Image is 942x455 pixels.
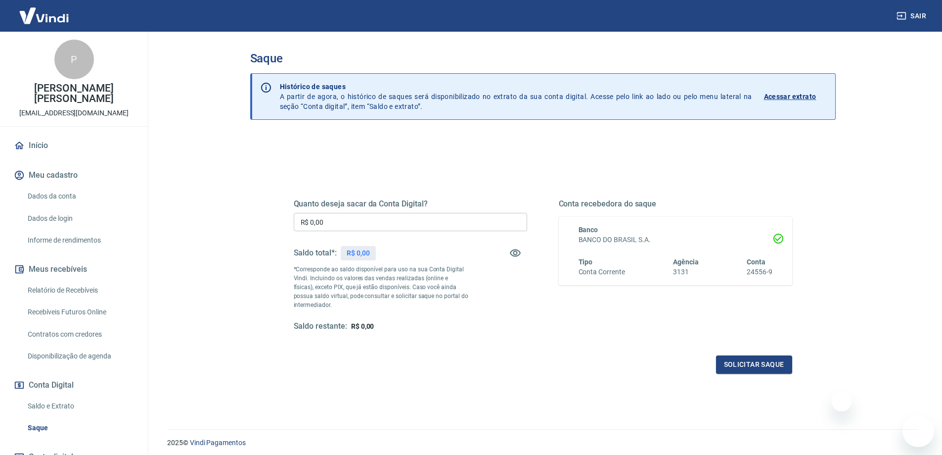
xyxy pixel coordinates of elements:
p: Histórico de saques [280,82,752,92]
a: Acessar extrato [764,82,827,111]
p: *Corresponde ao saldo disponível para uso na sua Conta Digital Vindi. Incluindo os valores das ve... [294,265,469,309]
a: Relatório de Recebíveis [24,280,136,301]
a: Recebíveis Futuros Online [24,302,136,322]
span: Tipo [579,258,593,266]
h3: Saque [250,51,836,65]
p: [PERSON_NAME] [PERSON_NAME] [8,83,140,104]
a: Saque [24,418,136,438]
a: Dados da conta [24,186,136,206]
span: Agência [673,258,699,266]
h6: BANCO DO BRASIL S.A. [579,235,772,245]
img: Vindi [12,0,76,31]
button: Solicitar saque [716,355,792,374]
a: Saldo e Extrato [24,396,136,416]
span: Banco [579,226,598,234]
button: Meus recebíveis [12,258,136,280]
span: Conta [747,258,765,266]
button: Sair [895,7,930,25]
p: A partir de agora, o histórico de saques será disponibilizado no extrato da sua conta digital. Ac... [280,82,752,111]
iframe: Botão para abrir a janela de mensagens [902,415,934,447]
span: R$ 0,00 [351,322,374,330]
a: Início [12,135,136,156]
button: Conta Digital [12,374,136,396]
iframe: Fechar mensagem [832,392,852,411]
p: Acessar extrato [764,92,816,101]
p: R$ 0,00 [347,248,370,258]
p: 2025 © [167,438,918,448]
a: Disponibilização de agenda [24,346,136,366]
a: Vindi Pagamentos [190,439,246,447]
a: Contratos com credores [24,324,136,345]
p: [EMAIL_ADDRESS][DOMAIN_NAME] [19,108,129,118]
a: Informe de rendimentos [24,230,136,251]
h5: Quanto deseja sacar da Conta Digital? [294,199,527,209]
h5: Saldo restante: [294,321,347,332]
h6: Conta Corrente [579,267,625,277]
h6: 24556-9 [747,267,772,277]
button: Meu cadastro [12,164,136,186]
h5: Saldo total*: [294,248,337,258]
div: P [54,40,94,79]
h6: 3131 [673,267,699,277]
a: Dados de login [24,208,136,229]
h5: Conta recebedora do saque [559,199,792,209]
